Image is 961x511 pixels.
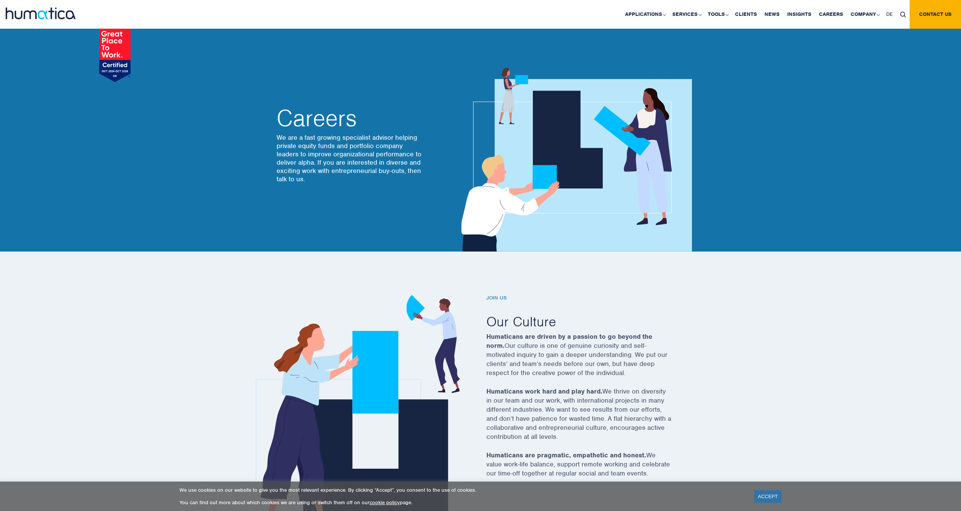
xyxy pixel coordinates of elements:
a: ACCEPT [754,490,782,503]
h6: Join us [486,295,690,301]
span: DE [886,11,893,17]
img: about_banner1 [454,68,692,252]
a: cookie policy [370,499,400,506]
h2: Careers [277,107,424,130]
p: Our culture is one of genuine curiosity and self-motivated inquiry to gain a deeper understanding... [486,332,690,387]
strong: Humaticans are driven by a passion to go beyond the norm. [486,332,652,350]
p: We thrive on diversity in our team and our work, with international projects in many different in... [486,387,690,451]
p: We use cookies on our website to give you the most relevant experience. By clicking “Accept”, you... [180,487,745,493]
img: logo [6,8,76,19]
p: You can find out more about which cookies we are using or switch them off on our page. [180,499,745,506]
img: search_icon [900,12,906,17]
strong: Humaticans are pragmatic, empathetic and honest. [486,451,646,459]
p: We value work-life balance, support remote working and celebrate our time-off together at regular... [486,451,690,487]
h2: Our Culture [486,313,690,330]
p: We are a fast growing specialist advisor helping private equity funds and portfolio company leade... [277,133,424,183]
strong: Humaticans work hard and play hard. [486,387,602,395]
